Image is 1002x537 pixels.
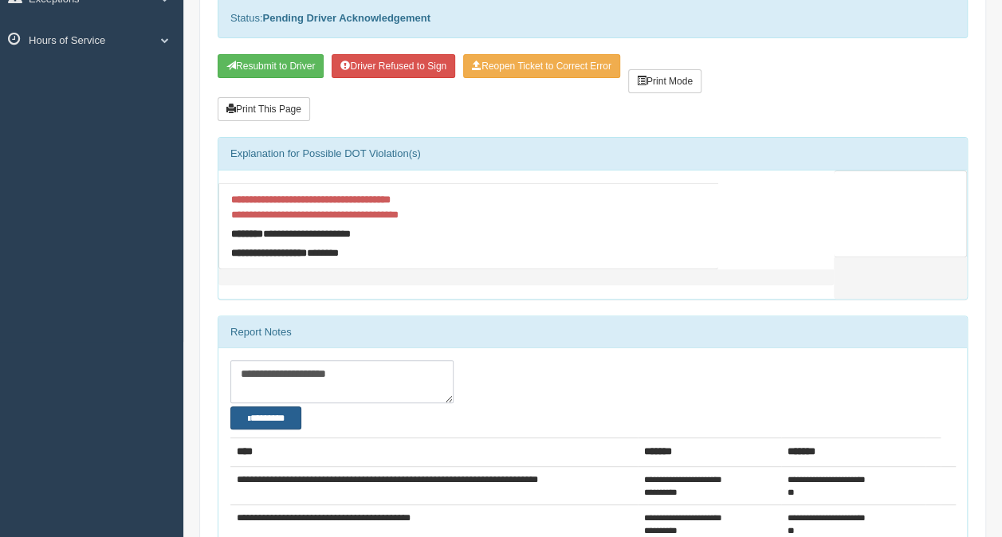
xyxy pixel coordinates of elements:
div: Report Notes [218,316,967,348]
button: Change Filter Options [230,406,301,429]
button: Resubmit To Driver [218,54,324,78]
div: Explanation for Possible DOT Violation(s) [218,138,967,170]
button: Print This Page [218,97,310,121]
button: Driver Refused to Sign [332,54,455,78]
strong: Pending Driver Acknowledgement [262,12,430,24]
button: Reopen Ticket [463,54,620,78]
button: Print Mode [628,69,701,93]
